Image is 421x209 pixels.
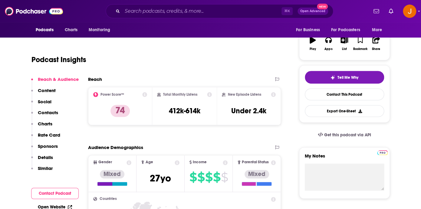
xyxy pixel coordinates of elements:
div: Mixed [245,170,269,178]
button: Reach & Audience [31,76,79,88]
h3: 412k-614k [169,106,200,115]
button: open menu [327,24,369,36]
button: Play [305,33,321,55]
span: Age [145,160,153,164]
span: More [372,26,382,34]
button: Export One-Sheet [305,105,384,117]
button: Details [31,154,53,166]
button: Similar [31,165,53,177]
p: Reach & Audience [38,76,79,82]
a: Show notifications dropdown [371,6,381,16]
button: open menu [31,24,61,36]
button: open menu [84,24,118,36]
button: Content [31,88,56,99]
h2: New Episode Listens [228,92,261,97]
span: Monitoring [89,26,110,34]
span: New [317,4,328,9]
span: Podcasts [36,26,54,34]
span: Open Advanced [300,10,325,13]
span: $ [189,172,196,182]
span: For Business [296,26,320,34]
input: Search podcasts, credits, & more... [122,6,281,16]
p: Charts [38,121,52,127]
button: Share [368,33,384,55]
p: Rate Card [38,132,60,138]
img: tell me why sparkle [330,75,335,80]
div: List [342,47,347,51]
button: Show profile menu [403,5,416,18]
h1: Podcast Insights [31,55,86,64]
h2: Power Score™ [100,92,124,97]
button: Contact Podcast [31,188,79,199]
span: Parental Status [242,160,269,164]
p: Content [38,88,56,93]
button: Bookmark [352,33,368,55]
img: Podchaser - Follow, Share and Rate Podcasts [5,5,63,17]
span: $ [213,172,220,182]
h2: Total Monthly Listens [163,92,197,97]
div: Mixed [100,170,124,178]
span: $ [205,172,212,182]
button: Apps [321,33,336,55]
a: Charts [61,24,81,36]
div: Play [309,47,316,51]
a: Pro website [377,149,388,155]
div: Apps [324,47,332,51]
h2: Reach [88,76,102,82]
span: Income [193,160,207,164]
button: open menu [367,24,390,36]
p: 74 [110,105,130,117]
h3: Under 2.4k [231,106,266,115]
span: Get this podcast via API [324,132,371,138]
div: Share [372,47,380,51]
a: Contact This Podcast [305,88,384,100]
button: Social [31,99,51,110]
p: Similar [38,165,53,171]
label: My Notes [305,153,384,164]
button: Sponsors [31,143,58,154]
span: Gender [98,160,112,164]
h2: Audience Demographics [88,144,143,150]
button: Contacts [31,110,58,121]
span: ⌘ K [281,7,293,15]
span: $ [221,172,228,182]
img: Podchaser Pro [377,150,388,155]
p: Details [38,154,53,160]
div: Search podcasts, credits, & more... [106,4,333,18]
button: Open AdvancedNew [298,8,328,15]
button: tell me why sparkleTell Me Why [305,71,384,84]
a: Show notifications dropdown [386,6,396,16]
button: open menu [292,24,327,36]
span: For Podcasters [331,26,360,34]
span: 27 yo [150,172,171,184]
button: Charts [31,121,52,132]
span: Logged in as justine87181 [403,5,416,18]
span: Countries [100,197,117,201]
p: Sponsors [38,143,58,149]
a: Get this podcast via API [313,128,376,142]
div: Bookmark [353,47,367,51]
p: Social [38,99,51,104]
p: Contacts [38,110,58,115]
span: Charts [65,26,78,34]
span: Tell Me Why [337,75,358,80]
button: Rate Card [31,132,60,143]
img: User Profile [403,5,416,18]
button: List [336,33,352,55]
span: $ [197,172,204,182]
